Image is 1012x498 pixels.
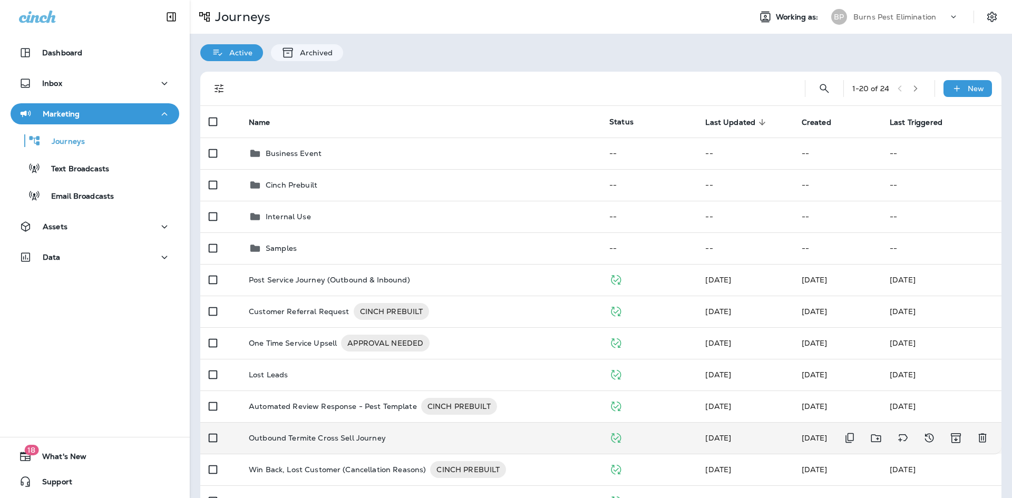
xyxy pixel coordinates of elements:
span: Anthony Olivias [705,275,731,285]
span: Last Updated [705,118,769,127]
td: -- [697,201,793,232]
button: 18What's New [11,446,179,467]
span: Anthony Olivias [802,465,828,474]
td: -- [881,232,1001,264]
span: Created [802,118,845,127]
span: Anthony Olivias [705,338,731,348]
span: Name [249,118,270,127]
button: View Changelog [919,427,940,449]
span: Jason Munk [802,338,828,348]
span: Status [609,117,634,126]
button: Email Broadcasts [11,184,179,207]
button: Dashboard [11,42,179,63]
button: Delete [972,427,993,449]
td: [DATE] [881,390,1001,422]
span: Published [609,369,622,378]
span: Frank Carreno [802,402,828,411]
span: Last Updated [705,118,755,127]
td: -- [881,169,1001,201]
span: Name [249,118,284,127]
span: Published [609,306,622,315]
button: Collapse Sidebar [157,6,186,27]
span: CINCH PREBUILT [354,306,430,317]
p: Business Event [266,149,322,158]
span: Last Triggered [890,118,942,127]
p: Text Broadcasts [41,164,109,174]
td: [DATE] [881,264,1001,296]
p: Win Back, Lost Customer (Cancellation Reasons) [249,461,426,478]
span: Anthony Olivias [705,402,731,411]
span: Jason Munk [705,465,731,474]
span: Jason Munk [705,370,731,379]
span: Jason Munk [802,307,828,316]
td: -- [881,138,1001,169]
td: -- [697,138,793,169]
span: APPROVAL NEEDED [341,338,430,348]
td: -- [793,201,881,232]
td: [DATE] [881,359,1001,390]
span: Anthony Olivias [705,433,731,443]
button: Settings [982,7,1001,26]
p: Outbound Termite Cross Sell Journey [249,434,386,442]
span: CINCH PREBUILT [430,464,506,475]
button: Marketing [11,103,179,124]
p: Cinch Prebuilt [266,181,317,189]
td: -- [601,201,697,232]
p: Burns Pest Elimination [853,13,936,21]
td: [DATE] [881,327,1001,359]
button: Filters [209,78,230,99]
button: Support [11,471,179,492]
div: APPROVAL NEEDED [341,335,430,351]
p: Archived [295,48,333,57]
p: Internal Use [266,212,311,221]
button: Add tags [892,427,913,449]
p: Marketing [43,110,80,118]
td: [DATE] [881,454,1001,485]
td: -- [601,169,697,201]
p: Automated Review Response - Pest Template [249,398,417,415]
button: Move to folder [865,427,887,449]
span: Support [32,477,72,490]
p: Lost Leads [249,370,288,379]
p: Data [43,253,61,261]
span: Jason Munk [802,370,828,379]
p: One Time Service Upsell [249,335,337,351]
span: Published [609,337,622,347]
div: CINCH PREBUILT [421,398,497,415]
span: Last Triggered [890,118,956,127]
span: Published [609,432,622,442]
span: Published [609,401,622,410]
span: Published [609,274,622,284]
td: -- [601,232,697,264]
span: Anthony Olivias [705,307,731,316]
td: -- [697,169,793,201]
button: Text Broadcasts [11,157,179,179]
span: Published [609,464,622,473]
div: CINCH PREBUILT [430,461,506,478]
p: New [968,84,984,93]
td: -- [881,201,1001,232]
div: BP [831,9,847,25]
button: Search Journeys [814,78,835,99]
p: Email Broadcasts [41,192,114,202]
button: Inbox [11,73,179,94]
p: Journeys [211,9,270,25]
span: Working as: [776,13,821,22]
button: Assets [11,216,179,237]
p: Inbox [42,79,62,87]
td: -- [793,169,881,201]
button: Duplicate [839,427,860,449]
p: Dashboard [42,48,82,57]
button: Archive [945,427,967,449]
td: -- [793,232,881,264]
td: -- [697,232,793,264]
span: What's New [32,452,86,465]
button: Data [11,247,179,268]
span: Anthony Olivias [802,275,828,285]
span: 18 [24,445,38,455]
p: Assets [43,222,67,231]
td: -- [793,138,881,169]
button: Journeys [11,130,179,152]
span: CINCH PREBUILT [421,401,497,412]
p: Journeys [41,137,85,147]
